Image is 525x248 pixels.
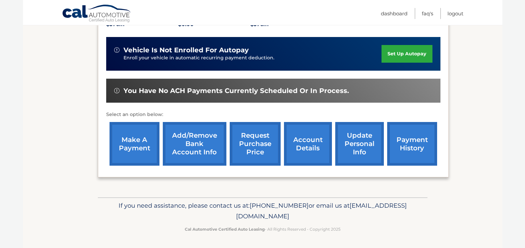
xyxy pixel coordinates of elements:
[284,122,332,166] a: account details
[422,8,433,19] a: FAQ's
[114,47,120,53] img: alert-white.svg
[387,122,437,166] a: payment history
[62,4,132,24] a: Cal Automotive
[250,202,309,209] span: [PHONE_NUMBER]
[163,122,226,166] a: Add/Remove bank account info
[335,122,384,166] a: update personal info
[236,202,407,220] span: [EMAIL_ADDRESS][DOMAIN_NAME]
[382,45,432,63] a: set up autopay
[381,8,407,19] a: Dashboard
[106,111,440,119] p: Select an option below:
[114,88,120,93] img: alert-white.svg
[447,8,463,19] a: Logout
[185,227,265,232] strong: Cal Automotive Certified Auto Leasing
[124,54,382,62] p: Enroll your vehicle in automatic recurring payment deduction.
[230,122,281,166] a: request purchase price
[102,200,423,222] p: If you need assistance, please contact us at: or email us at
[110,122,159,166] a: make a payment
[124,46,249,54] span: vehicle is not enrolled for autopay
[124,87,349,95] span: You have no ACH payments currently scheduled or in process.
[102,226,423,233] p: - All Rights Reserved - Copyright 2025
